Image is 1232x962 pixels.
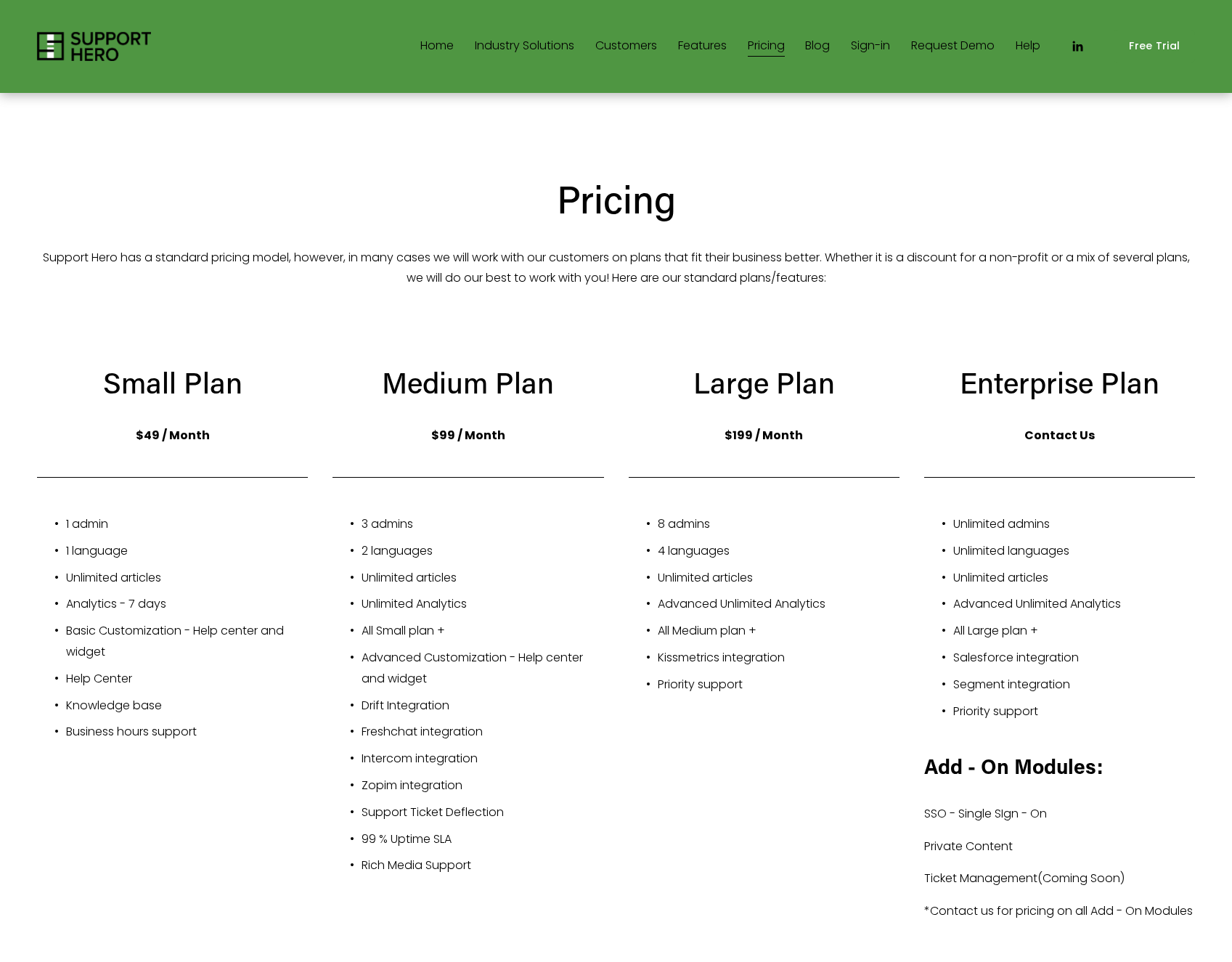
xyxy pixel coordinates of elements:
p: Priority support [953,701,1195,722]
p: 1 language [66,541,308,562]
p: All Medium plan + [658,621,899,642]
a: Home [420,35,454,58]
p: 3 admins [362,514,603,535]
p: Unlimited articles [66,568,308,589]
h3: Enterprise Plan [924,363,1195,402]
p: All Small plan + [362,621,603,642]
p: Advanced Unlimited Analytics [953,594,1195,615]
strong: $49 / Month [136,427,210,444]
span: Industry Solutions [475,36,574,57]
p: Help Center [66,669,308,690]
strong: $199 / Month [725,427,803,444]
p: Knowledge base [66,696,308,717]
p: 2 languages [362,541,603,562]
p: Kissmetrics integration [658,648,899,669]
p: 1 admin [66,514,308,535]
p: Freshchat integration [362,722,603,743]
p: Support Hero has a standard pricing model, however, in many cases we will work with our customers... [37,248,1195,290]
a: Free Trial [1114,30,1195,63]
h3: Large Plan [629,363,899,402]
h3: Small Plan [37,363,308,402]
p: All Large plan + [953,621,1195,642]
p: Unlimited admins [953,514,1195,535]
p: 8 admins [658,514,899,535]
strong: Add - On Modules: [924,752,1103,780]
p: Unlimited Analytics [362,594,603,615]
a: Request Demo [911,35,995,58]
h2: Pricing [37,174,1195,224]
p: Salesforce integration [953,648,1195,669]
p: Advanced Unlimited Analytics [658,594,899,615]
h3: Medium Plan [333,363,603,402]
p: Analytics - 7 days [66,594,308,615]
p: 4 languages [658,541,899,562]
a: Features [678,35,727,58]
p: Unlimited articles [953,568,1195,589]
p: Advanced Customization - Help center and widget [362,648,603,690]
p: Zopim integration [362,775,603,796]
strong: Contact Us [1024,427,1095,444]
p: Support Ticket Deflection [362,802,603,823]
img: Support Hero [37,32,151,61]
p: *Contact us for pricing on all Add - On Modules [924,901,1195,922]
p: Unlimited articles [658,568,899,589]
p: Priority support [658,674,899,696]
a: Help [1016,35,1040,58]
strong: $99 / Month [431,427,505,444]
a: Pricing [748,35,785,58]
a: Customers [595,35,657,58]
p: Unlimited languages [953,541,1195,562]
p: Private Content [924,836,1195,857]
p: Basic Customization - Help center and widget [66,621,308,663]
p: Drift Integration [362,696,603,717]
p: Segment integration [953,674,1195,696]
p: Ticket Management(Coming Soon) [924,868,1195,889]
p: 99 % Uptime SLA [362,829,603,850]
p: Business hours support [66,722,308,743]
p: Unlimited articles [362,568,603,589]
p: Intercom integration [362,749,603,770]
a: Sign-in [851,35,890,58]
a: folder dropdown [475,35,574,58]
a: Blog [805,35,830,58]
p: Rich Media Support [362,855,603,876]
p: SSO - Single SIgn - On [924,804,1195,825]
a: LinkedIn [1070,39,1085,54]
